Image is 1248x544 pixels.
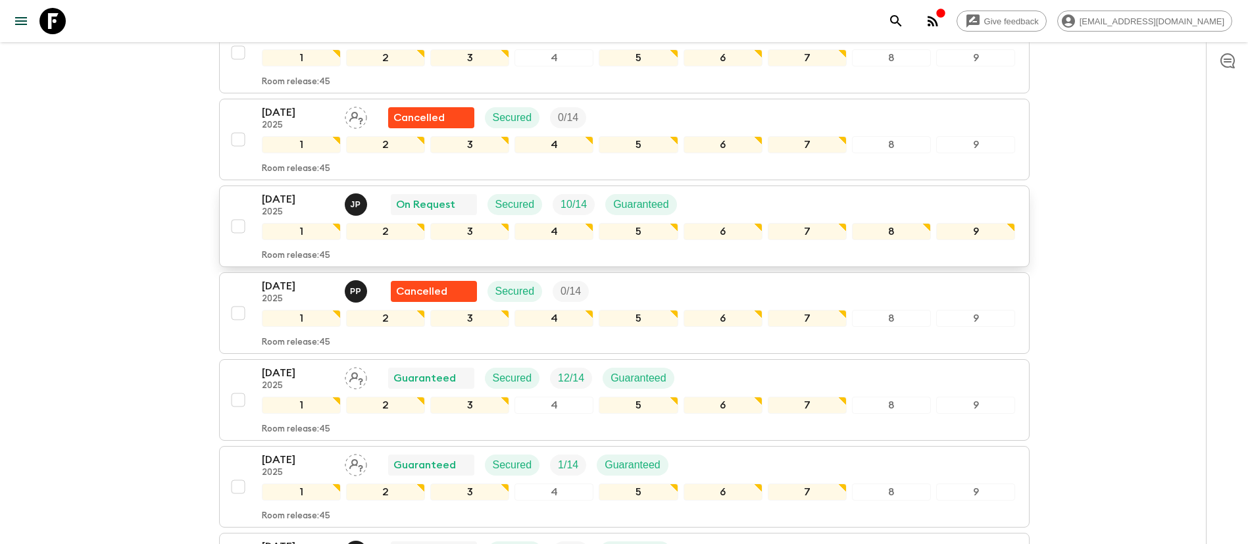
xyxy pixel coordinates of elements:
[262,511,330,522] p: Room release: 45
[262,191,334,207] p: [DATE]
[346,397,425,414] div: 2
[262,105,334,120] p: [DATE]
[350,286,361,297] p: P P
[396,197,455,212] p: On Request
[599,223,678,240] div: 5
[514,310,593,327] div: 4
[613,197,669,212] p: Guaranteed
[485,107,540,128] div: Secured
[262,310,341,327] div: 1
[936,49,1015,66] div: 9
[514,397,593,414] div: 4
[345,371,367,382] span: Assign pack leader
[768,49,847,66] div: 7
[558,110,578,126] p: 0 / 14
[219,12,1030,93] button: [DATE]2025Assign pack leaderFlash Pack cancellationSecuredTrip Fill123456789Room release:45
[852,49,931,66] div: 8
[345,284,370,295] span: Pabel Perez
[396,284,447,299] p: Cancelled
[219,272,1030,354] button: [DATE]2025Pabel PerezFlash Pack cancellationSecuredTrip Fill123456789Room release:45
[262,337,330,348] p: Room release: 45
[262,397,341,414] div: 1
[262,77,330,87] p: Room release: 45
[345,193,370,216] button: JP
[262,120,334,131] p: 2025
[514,136,593,153] div: 4
[219,99,1030,180] button: [DATE]2025Assign pack leaderFlash Pack cancellationSecuredTrip Fill123456789Room release:45
[485,455,540,476] div: Secured
[487,194,543,215] div: Secured
[495,197,535,212] p: Secured
[599,49,678,66] div: 5
[262,294,334,305] p: 2025
[493,110,532,126] p: Secured
[852,397,931,414] div: 8
[553,194,595,215] div: Trip Fill
[345,197,370,208] span: Joseph Pimentel
[558,370,584,386] p: 12 / 14
[487,281,543,302] div: Secured
[262,424,330,435] p: Room release: 45
[936,223,1015,240] div: 9
[852,483,931,501] div: 8
[561,197,587,212] p: 10 / 14
[219,359,1030,441] button: [DATE]2025Assign pack leaderGuaranteedSecuredTrip FillGuaranteed123456789Room release:45
[514,49,593,66] div: 4
[599,483,678,501] div: 5
[514,483,593,501] div: 4
[485,368,540,389] div: Secured
[430,136,509,153] div: 3
[346,310,425,327] div: 2
[430,310,509,327] div: 3
[430,49,509,66] div: 3
[936,136,1015,153] div: 9
[262,223,341,240] div: 1
[599,397,678,414] div: 5
[346,49,425,66] div: 2
[852,223,931,240] div: 8
[8,8,34,34] button: menu
[957,11,1047,32] a: Give feedback
[346,483,425,501] div: 2
[262,207,334,218] p: 2025
[561,284,581,299] p: 0 / 14
[514,223,593,240] div: 4
[684,223,762,240] div: 6
[852,310,931,327] div: 8
[605,457,661,473] p: Guaranteed
[393,457,456,473] p: Guaranteed
[430,223,509,240] div: 3
[345,458,367,468] span: Assign pack leader
[388,107,474,128] div: Flash Pack cancellation
[262,278,334,294] p: [DATE]
[262,251,330,261] p: Room release: 45
[684,136,762,153] div: 6
[493,457,532,473] p: Secured
[684,483,762,501] div: 6
[262,49,341,66] div: 1
[262,365,334,381] p: [DATE]
[493,370,532,386] p: Secured
[936,483,1015,501] div: 9
[768,136,847,153] div: 7
[351,199,361,210] p: J P
[611,370,666,386] p: Guaranteed
[684,49,762,66] div: 6
[550,368,592,389] div: Trip Fill
[1072,16,1232,26] span: [EMAIL_ADDRESS][DOMAIN_NAME]
[262,381,334,391] p: 2025
[345,280,370,303] button: PP
[262,468,334,478] p: 2025
[599,136,678,153] div: 5
[391,281,477,302] div: Flash Pack cancellation
[262,164,330,174] p: Room release: 45
[936,397,1015,414] div: 9
[430,483,509,501] div: 3
[262,452,334,468] p: [DATE]
[219,185,1030,267] button: [DATE]2025Joseph PimentelOn RequestSecuredTrip FillGuaranteed123456789Room release:45
[550,107,586,128] div: Trip Fill
[393,110,445,126] p: Cancelled
[219,446,1030,528] button: [DATE]2025Assign pack leaderGuaranteedSecuredTrip FillGuaranteed123456789Room release:45
[883,8,909,34] button: search adventures
[768,483,847,501] div: 7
